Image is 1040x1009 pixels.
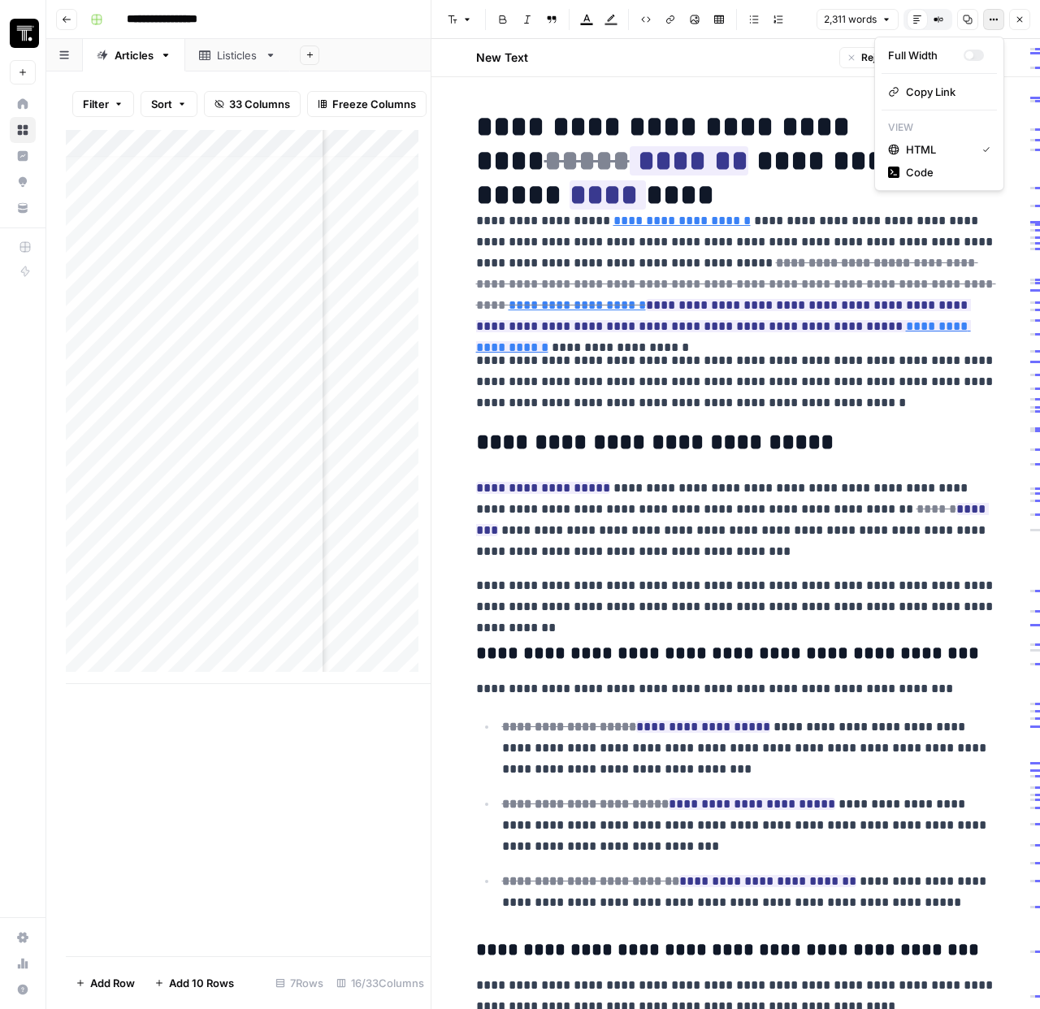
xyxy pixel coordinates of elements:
[145,970,244,996] button: Add 10 Rows
[888,47,964,63] div: Full Width
[10,169,36,195] a: Opportunities
[269,970,330,996] div: 7 Rows
[839,47,912,68] button: Reject All
[906,164,984,180] span: Code
[204,91,301,117] button: 33 Columns
[10,143,36,169] a: Insights
[10,91,36,117] a: Home
[185,39,290,71] a: Listicles
[83,96,109,112] span: Filter
[141,91,197,117] button: Sort
[307,91,427,117] button: Freeze Columns
[10,977,36,1003] button: Help + Support
[83,39,185,71] a: Articles
[10,195,36,221] a: Your Data
[10,951,36,977] a: Usage
[72,91,134,117] button: Filter
[10,925,36,951] a: Settings
[817,9,899,30] button: 2,311 words
[861,50,905,65] span: Reject All
[906,141,969,158] span: HTML
[10,13,36,54] button: Workspace: Thoughtspot
[151,96,172,112] span: Sort
[10,117,36,143] a: Browse
[332,96,416,112] span: Freeze Columns
[906,84,984,100] span: Copy Link
[115,47,154,63] div: Articles
[229,96,290,112] span: 33 Columns
[66,970,145,996] button: Add Row
[882,117,997,138] p: View
[10,19,39,48] img: Thoughtspot Logo
[217,47,258,63] div: Listicles
[90,975,135,991] span: Add Row
[169,975,234,991] span: Add 10 Rows
[824,12,877,27] span: 2,311 words
[476,50,528,66] h2: New Text
[330,970,431,996] div: 16/33 Columns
